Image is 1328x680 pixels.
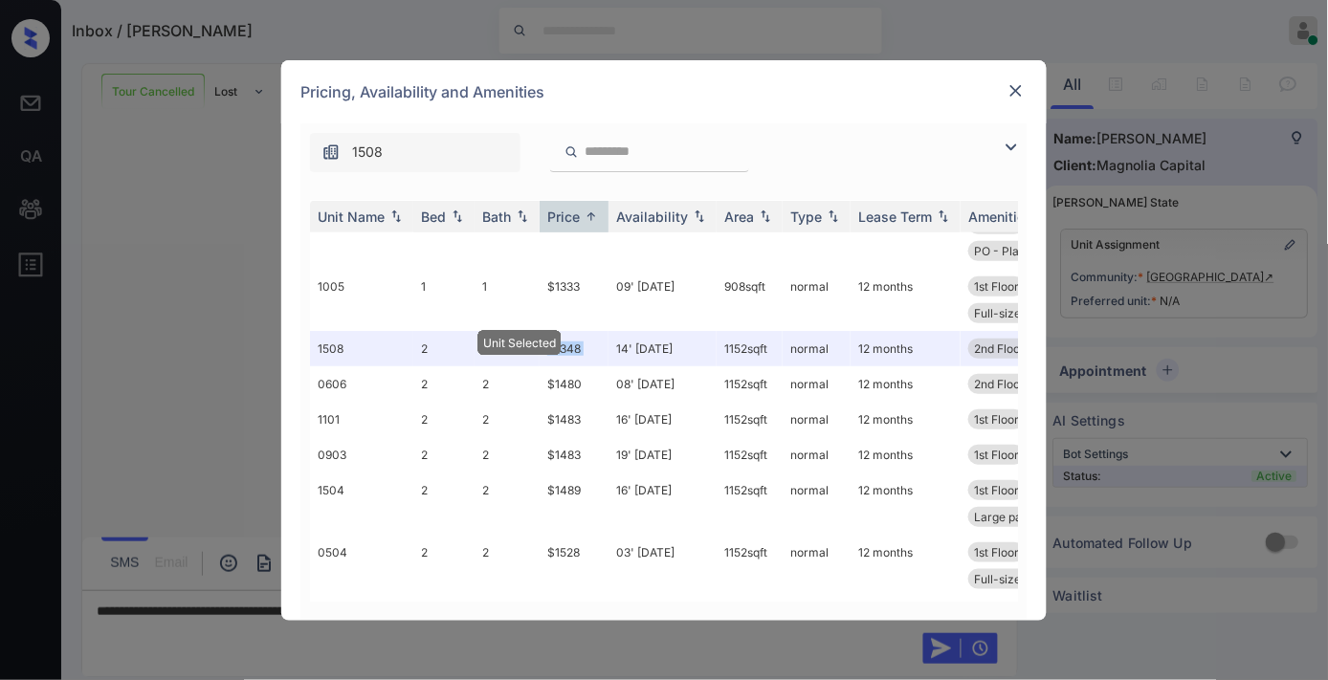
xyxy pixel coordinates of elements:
[717,472,783,535] td: 1152 sqft
[974,306,1068,320] span: Full-size washe...
[783,366,851,402] td: normal
[482,208,511,225] div: Bath
[783,402,851,437] td: normal
[609,366,717,402] td: 08' [DATE]
[783,207,851,269] td: normal
[540,331,609,366] td: $1348
[851,402,961,437] td: 12 months
[717,535,783,597] td: 1152 sqft
[783,331,851,366] td: normal
[475,269,540,331] td: 1
[824,209,843,223] img: sorting
[616,208,688,225] div: Availability
[413,472,475,535] td: 2
[540,269,609,331] td: $1333
[974,412,1019,427] span: 1st Floor
[310,207,413,269] td: 0201
[974,572,1068,586] span: Full-size washe...
[717,402,783,437] td: 1152 sqft
[783,535,851,597] td: normal
[974,510,1064,524] span: Large patio/bal...
[717,437,783,472] td: 1152 sqft
[783,269,851,331] td: normal
[387,209,406,223] img: sorting
[609,207,717,269] td: 04' [DATE]
[609,437,717,472] td: 19' [DATE]
[851,207,961,269] td: 12 months
[352,142,383,163] span: 1508
[783,597,851,632] td: normal
[609,597,717,632] td: 18' [DATE]
[310,269,413,331] td: 1005
[968,208,1032,225] div: Amenities
[310,535,413,597] td: 0504
[858,208,932,225] div: Lease Term
[717,366,783,402] td: 1152 sqft
[609,472,717,535] td: 16' [DATE]
[1007,81,1026,100] img: close
[413,402,475,437] td: 2
[974,244,1061,258] span: PO - Plank (All...
[475,366,540,402] td: 2
[783,472,851,535] td: normal
[783,437,851,472] td: normal
[851,472,961,535] td: 12 months
[609,402,717,437] td: 16' [DATE]
[318,208,385,225] div: Unit Name
[547,208,580,225] div: Price
[717,597,783,632] td: 1152 sqft
[540,402,609,437] td: $1483
[851,597,961,632] td: 12 months
[475,437,540,472] td: 2
[413,207,475,269] td: 1
[281,60,1047,123] div: Pricing, Availability and Amenities
[790,208,822,225] div: Type
[851,437,961,472] td: 12 months
[974,448,1019,462] span: 1st Floor
[413,437,475,472] td: 2
[609,269,717,331] td: 09' [DATE]
[540,207,609,269] td: $1287
[475,597,540,632] td: 2
[540,535,609,597] td: $1528
[513,209,532,223] img: sorting
[540,437,609,472] td: $1483
[609,331,717,366] td: 14' [DATE]
[717,207,783,269] td: 908 sqft
[724,208,754,225] div: Area
[609,535,717,597] td: 03' [DATE]
[421,208,446,225] div: Bed
[974,545,1019,559] span: 1st Floor
[540,366,609,402] td: $1480
[475,331,540,366] td: 2
[310,402,413,437] td: 1101
[756,209,775,223] img: sorting
[974,377,1025,391] span: 2nd Floor
[974,341,1025,356] span: 2nd Floor
[540,597,609,632] td: $1533
[851,269,961,331] td: 12 months
[475,535,540,597] td: 2
[475,402,540,437] td: 2
[413,366,475,402] td: 2
[974,279,1019,294] span: 1st Floor
[413,597,475,632] td: 2
[475,207,540,269] td: 1
[448,209,467,223] img: sorting
[475,472,540,535] td: 2
[310,331,413,366] td: 1508
[974,483,1019,497] span: 1st Floor
[582,209,601,224] img: sorting
[310,472,413,535] td: 1504
[851,366,961,402] td: 12 months
[851,535,961,597] td: 12 months
[1000,136,1023,159] img: icon-zuma
[690,209,709,223] img: sorting
[413,269,475,331] td: 1
[413,331,475,366] td: 2
[413,535,475,597] td: 2
[717,269,783,331] td: 908 sqft
[310,437,413,472] td: 0903
[934,209,953,223] img: sorting
[321,143,341,162] img: icon-zuma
